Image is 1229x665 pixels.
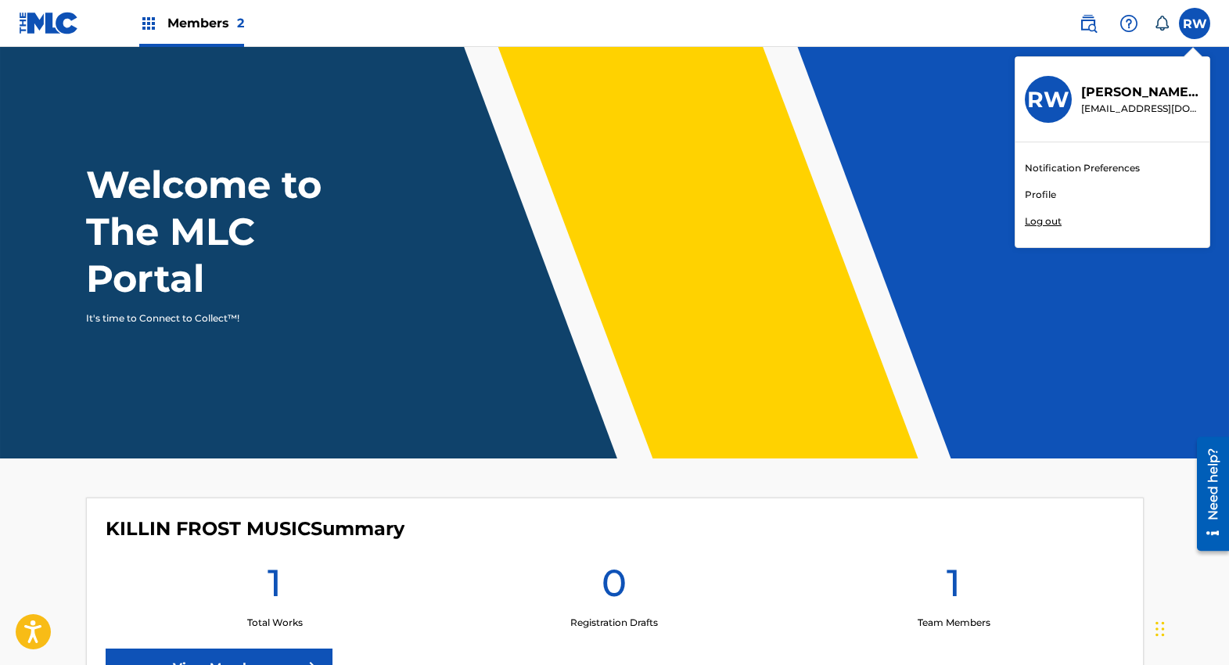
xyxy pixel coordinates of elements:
div: User Menu [1179,8,1210,39]
a: Notification Preferences [1025,161,1140,175]
p: Rex Wiseman [1081,83,1200,102]
img: MLC Logo [19,12,79,34]
h1: 1 [947,559,961,616]
p: rexkim0327@comcast.net [1081,102,1200,116]
div: Drag [1155,606,1165,652]
span: 2 [237,16,244,31]
p: Team Members [918,616,990,630]
p: Log out [1025,214,1062,228]
h1: Welcome to The MLC Portal [86,161,379,302]
h1: 0 [602,559,627,616]
img: help [1119,14,1138,33]
img: Top Rightsholders [139,14,158,33]
span: Members [167,14,244,32]
a: Public Search [1073,8,1104,39]
h4: KILLIN FROST MUSIC [106,517,404,541]
div: Help [1113,8,1145,39]
div: Notifications [1154,16,1170,31]
p: Registration Drafts [570,616,658,630]
iframe: Chat Widget [1151,590,1229,665]
p: It's time to Connect to Collect™! [86,311,358,325]
p: Total Works [247,616,303,630]
h3: RW [1027,86,1069,113]
iframe: Resource Center [1185,431,1229,557]
img: search [1079,14,1098,33]
a: Profile [1025,188,1056,202]
h1: 1 [268,559,282,616]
